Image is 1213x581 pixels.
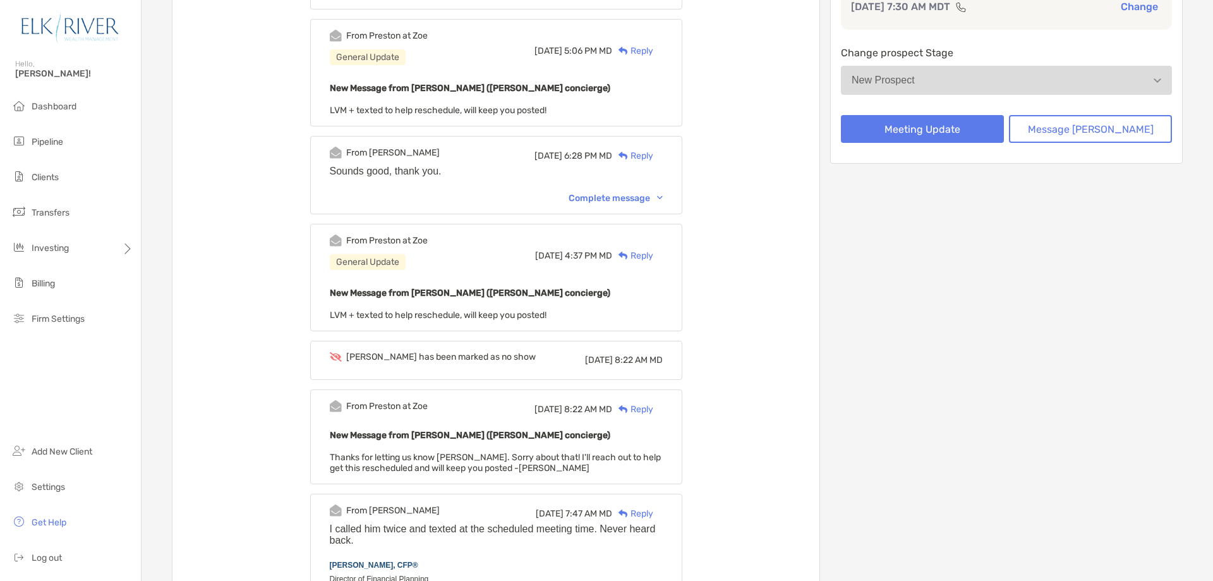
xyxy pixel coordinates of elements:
span: Thanks for letting us know [PERSON_NAME]. Sorry about that! I'll reach out to help get this resch... [330,452,661,474]
div: Sounds good, thank you. [330,166,663,177]
span: Dashboard [32,101,76,112]
span: LVM + texted to help reschedule, will keep you posted! [330,105,546,116]
img: Event icon [330,235,342,247]
span: 8:22 AM MD [564,404,612,415]
img: Reply icon [619,510,628,518]
span: Transfers [32,207,69,218]
div: [PERSON_NAME] has been marked as no show [346,352,536,362]
img: get-help icon [11,514,27,529]
p: Change prospect Stage [841,45,1172,61]
div: From Preston at Zoe [346,30,428,41]
img: settings icon [11,479,27,494]
span: 6:28 PM MD [564,150,612,161]
span: [PERSON_NAME]! [15,68,133,79]
span: Billing [32,278,55,289]
div: General Update [330,254,406,270]
span: Settings [32,482,65,492]
img: Chevron icon [657,196,663,200]
div: From [PERSON_NAME] [346,505,440,516]
img: clients icon [11,169,27,184]
span: 8:22 AM MD [615,355,663,365]
div: From Preston at Zoe [346,401,428,412]
span: [DATE] [534,46,562,56]
span: [DATE] [534,404,562,415]
img: Reply icon [619,152,628,160]
span: [DATE] [536,508,564,519]
span: 5:06 PM MD [564,46,612,56]
span: Get Help [32,517,66,528]
span: [DATE] [534,150,562,161]
img: communication type [955,2,967,12]
span: Clients [32,172,59,183]
span: 7:47 AM MD [565,508,612,519]
span: LVM + texted to help reschedule, will keep you posted! [330,310,546,321]
span: Investing [32,243,69,254]
img: billing icon [11,275,27,290]
div: Complete message [569,193,663,204]
img: Zoe Logo [15,5,126,51]
button: Message [PERSON_NAME] [1009,115,1172,143]
button: New Prospect [841,66,1172,95]
b: New Message from [PERSON_NAME] ([PERSON_NAME] concierge) [330,83,610,94]
div: From [PERSON_NAME] [346,147,440,158]
b: New Message from [PERSON_NAME] ([PERSON_NAME] concierge) [330,288,610,298]
img: add_new_client icon [11,443,27,458]
button: Meeting Update [841,115,1004,143]
img: Reply icon [619,47,628,55]
img: Event icon [330,30,342,42]
span: Add New Client [32,446,92,457]
img: investing icon [11,240,27,255]
img: pipeline icon [11,133,27,149]
span: Log out [32,553,62,563]
img: Event icon [330,505,342,517]
div: From Preston at Zoe [346,235,428,246]
img: Event icon [330,147,342,159]
span: [DATE] [535,250,563,261]
img: Event icon [330,400,342,412]
div: Reply [612,249,653,262]
img: dashboard icon [11,98,27,113]
img: Reply icon [619,405,628,413]
img: firm-settings icon [11,310,27,326]
div: Reply [612,507,653,520]
span: 4:37 PM MD [565,250,612,261]
span: Pipeline [32,137,63,147]
div: I called him twice and texted at the scheduled meeting time. Never heard back. [330,523,663,546]
div: Reply [612,149,653,162]
img: Reply icon [619,252,628,260]
img: Open dropdown arrow [1154,78,1161,83]
div: Reply [612,44,653,58]
div: Reply [612,403,653,416]
b: [PERSON_NAME], CFP® [330,561,418,570]
b: New Message from [PERSON_NAME] ([PERSON_NAME] concierge) [330,430,610,441]
span: [DATE] [585,355,613,365]
div: General Update [330,49,406,65]
img: Event icon [330,352,342,362]
img: logout icon [11,549,27,565]
span: Firm Settings [32,314,85,324]
img: transfers icon [11,204,27,219]
div: New Prospect [852,75,915,86]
